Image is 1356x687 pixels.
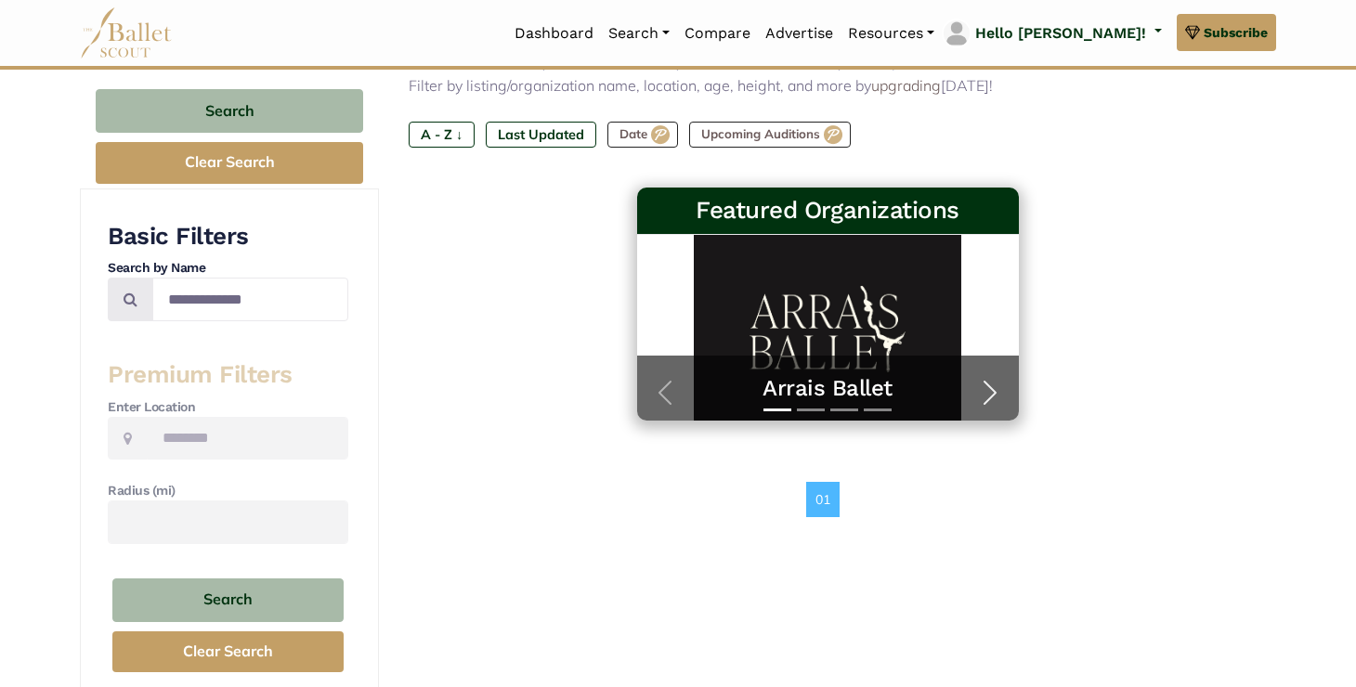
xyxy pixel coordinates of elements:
button: Search [112,578,344,622]
label: Date [607,122,678,148]
a: Search [601,14,677,53]
img: profile picture [944,20,970,46]
button: Slide 2 [797,399,825,421]
label: A - Z ↓ [409,122,475,148]
img: gem.svg [1185,22,1200,43]
a: upgrading [871,76,941,95]
nav: Page navigation example [806,482,850,517]
button: Slide 4 [864,399,892,421]
a: Compare [677,14,758,53]
h3: Featured Organizations [652,195,1004,227]
a: 01 [806,482,840,517]
h3: Basic Filters [108,221,348,253]
h4: Search by Name [108,259,348,278]
a: Dashboard [507,14,601,53]
h4: Enter Location [108,398,348,417]
button: Clear Search [112,631,344,673]
span: Subscribe [1204,22,1268,43]
h3: Premium Filters [108,359,348,391]
p: Hello [PERSON_NAME]! [975,21,1146,45]
button: Clear Search [96,142,363,184]
a: Subscribe [1177,14,1276,51]
a: profile picture Hello [PERSON_NAME]! [942,19,1162,48]
label: Upcoming Auditions [689,122,851,148]
button: Slide 3 [830,399,858,421]
input: Location [147,417,348,460]
button: Slide 1 [763,399,791,421]
a: Advertise [758,14,841,53]
label: Last Updated [486,122,596,148]
a: Resources [841,14,942,53]
h4: Radius (mi) [108,482,348,500]
button: Search [96,89,363,133]
input: Search by names... [152,278,348,321]
a: Arrais Ballet [656,374,1000,403]
p: Filter by listing/organization name, location, age, height, and more by [DATE]! [409,74,1246,98]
